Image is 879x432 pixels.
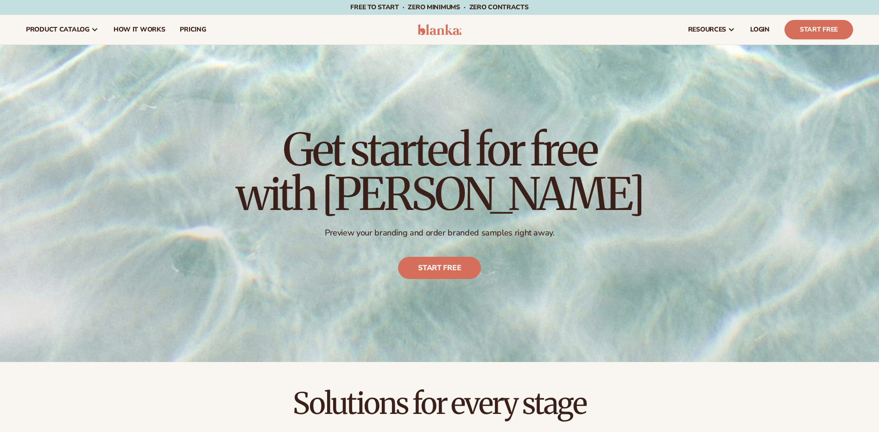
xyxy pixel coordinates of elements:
a: Start Free [784,20,853,39]
span: Free to start · ZERO minimums · ZERO contracts [350,3,528,12]
a: resources [681,15,743,44]
img: logo [417,24,462,35]
a: LOGIN [743,15,777,44]
a: How It Works [106,15,173,44]
span: pricing [180,26,206,33]
span: product catalog [26,26,89,33]
span: resources [688,26,726,33]
a: product catalog [19,15,106,44]
h2: Solutions for every stage [26,388,853,419]
a: pricing [172,15,213,44]
p: Preview your branding and order branded samples right away. [236,228,644,238]
h1: Get started for free with [PERSON_NAME] [236,127,644,216]
span: How It Works [114,26,165,33]
span: LOGIN [750,26,770,33]
a: Start free [398,257,481,280]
